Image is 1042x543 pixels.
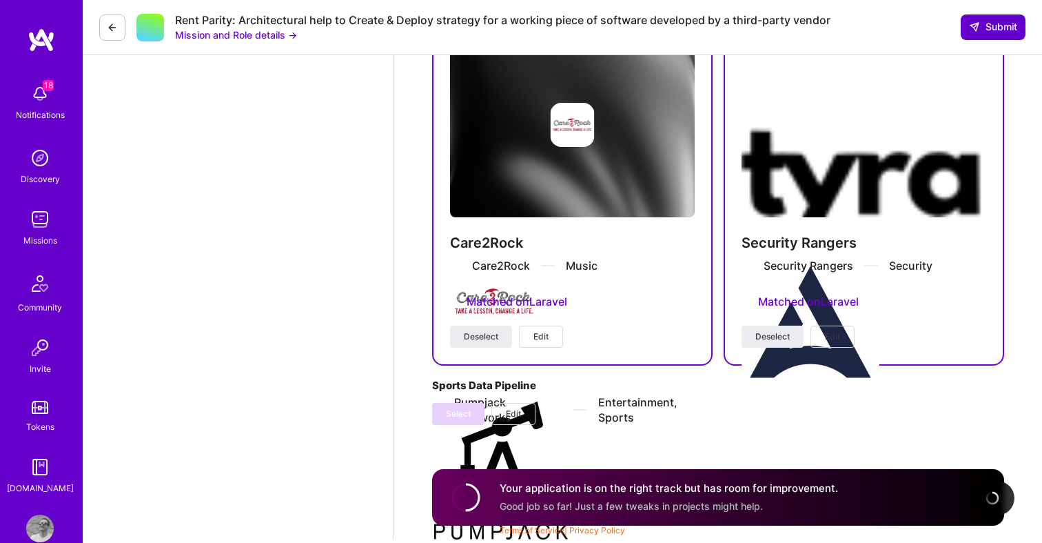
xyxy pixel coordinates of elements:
[43,80,54,91] span: 18
[500,481,838,495] h4: Your application is on the right track but has room for improvement.
[825,330,840,343] span: Edit
[26,206,54,233] img: teamwork
[23,515,57,542] a: User Avatar
[472,258,597,273] div: Care2Rock Music
[30,362,51,376] div: Invite
[450,257,538,346] img: Company logo
[519,326,563,348] button: Edit
[985,491,999,505] img: loading
[432,402,570,540] img: Company logo
[569,525,625,535] a: Privacy Policy
[83,498,1042,533] div: © 2025 ATeams Inc., All rights reserved.
[533,330,549,343] span: Edit
[755,330,790,343] span: Deselect
[450,278,695,326] div: Matched on Laravel
[175,28,297,42] button: Mission and Role details →
[7,481,74,495] div: [DOMAIN_NAME]
[742,296,753,307] i: icon StarsPurple
[32,401,48,414] img: tokens
[742,278,986,326] div: Matched on Laravel
[550,103,594,147] img: Company logo
[810,326,855,348] button: Edit
[454,395,713,425] div: Pumpjack Dataworks Entertainment, Sports
[16,108,65,122] div: Notifications
[26,419,54,434] div: Tokens
[506,408,521,420] span: Edit
[21,172,60,186] div: Discovery
[742,234,986,252] h4: Security Rangers
[23,233,57,248] div: Missions
[961,14,1025,39] div: null
[541,265,555,266] img: divider
[450,296,461,307] i: icon StarsPurple
[500,525,625,535] span: |
[864,265,878,266] img: divider
[764,258,932,273] div: Security Rangers Security
[450,234,695,252] h4: Care2Rock
[23,267,57,300] img: Community
[961,14,1025,39] button: Submit
[969,20,1017,34] span: Submit
[26,453,54,481] img: guide book
[26,515,54,542] img: User Avatar
[26,80,54,108] img: bell
[28,28,55,52] img: logo
[175,13,830,28] div: Rent Parity: Architectural help to Create & Deploy strategy for a working piece of software devel...
[500,500,763,512] span: Good job so far! Just a few tweaks in projects might help.
[742,33,986,217] img: Security Rangers
[573,409,587,411] img: divider
[969,21,980,32] i: icon SendLight
[742,257,879,395] img: Company logo
[464,330,498,343] span: Deselect
[26,144,54,172] img: discovery
[491,403,535,425] button: Edit
[742,326,804,348] button: Deselect
[432,377,713,395] h4: Sports Data Pipeline
[107,22,118,33] i: icon LeftArrowDark
[18,300,62,315] div: Community
[500,525,564,535] a: Terms of Service
[450,326,512,348] button: Deselect
[26,334,54,362] img: Invite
